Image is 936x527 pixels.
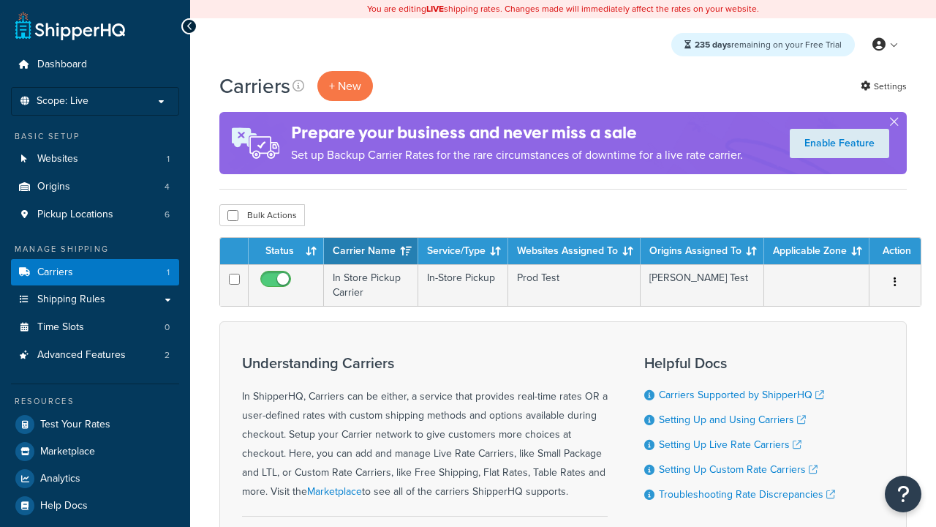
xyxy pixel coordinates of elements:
[644,355,835,371] h3: Helpful Docs
[219,72,290,100] h1: Carriers
[37,95,88,108] span: Scope: Live
[37,294,105,306] span: Shipping Rules
[37,349,126,362] span: Advanced Features
[11,146,179,173] li: Websites
[11,411,179,438] a: Test Your Rates
[167,153,170,165] span: 1
[426,2,444,15] b: LIVE
[659,387,824,403] a: Carriers Supported by ShipperHQ
[242,355,608,501] div: In ShipperHQ, Carriers can be either, a service that provides real-time rates OR a user-defined r...
[37,181,70,193] span: Origins
[37,59,87,71] span: Dashboard
[671,33,855,56] div: remaining on your Free Trial
[37,321,84,334] span: Time Slots
[11,314,179,341] a: Time Slots 0
[11,243,179,255] div: Manage Shipping
[11,201,179,228] li: Pickup Locations
[659,462,818,477] a: Setting Up Custom Rate Carriers
[37,266,73,279] span: Carriers
[869,238,921,264] th: Action
[15,11,125,40] a: ShipperHQ Home
[167,266,170,279] span: 1
[11,466,179,492] a: Analytics
[764,238,869,264] th: Applicable Zone: activate to sort column ascending
[165,181,170,193] span: 4
[11,342,179,369] a: Advanced Features 2
[165,349,170,362] span: 2
[291,121,743,145] h4: Prepare your business and never miss a sale
[659,487,835,502] a: Troubleshooting Rate Discrepancies
[11,130,179,143] div: Basic Setup
[37,209,113,221] span: Pickup Locations
[11,493,179,519] a: Help Docs
[37,153,78,165] span: Websites
[165,321,170,334] span: 0
[324,238,418,264] th: Carrier Name: activate to sort column ascending
[659,412,806,427] a: Setting Up and Using Carriers
[40,500,88,512] span: Help Docs
[659,437,801,452] a: Setting Up Live Rate Carriers
[324,264,418,306] td: In Store Pickup Carrier
[11,314,179,341] li: Time Slots
[40,446,95,458] span: Marketplace
[11,286,179,313] a: Shipping Rules
[11,201,179,228] a: Pickup Locations 6
[219,112,291,174] img: ad-rules-rateshop-fe6ec290ccb7230408bd80ed9643f0289d75e0ffd9eb532fc0e269fcd187b520.png
[11,342,179,369] li: Advanced Features
[11,438,179,465] a: Marketplace
[790,129,889,158] a: Enable Feature
[641,238,764,264] th: Origins Assigned To: activate to sort column ascending
[11,173,179,201] li: Origins
[11,51,179,78] a: Dashboard
[418,264,508,306] td: In-Store Pickup
[307,484,362,499] a: Marketplace
[249,238,324,264] th: Status: activate to sort column ascending
[242,355,608,371] h3: Understanding Carriers
[861,76,907,97] a: Settings
[219,204,305,226] button: Bulk Actions
[165,209,170,221] span: 6
[11,395,179,408] div: Resources
[418,238,508,264] th: Service/Type: activate to sort column ascending
[11,259,179,286] a: Carriers 1
[11,146,179,173] a: Websites 1
[317,71,373,101] button: + New
[40,419,110,431] span: Test Your Rates
[508,238,641,264] th: Websites Assigned To: activate to sort column ascending
[11,259,179,286] li: Carriers
[11,173,179,201] a: Origins 4
[885,476,921,512] button: Open Resource Center
[291,145,743,165] p: Set up Backup Carrier Rates for the rare circumstances of downtime for a live rate carrier.
[508,264,641,306] td: Prod Test
[695,38,731,51] strong: 235 days
[641,264,764,306] td: [PERSON_NAME] Test
[40,473,80,485] span: Analytics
